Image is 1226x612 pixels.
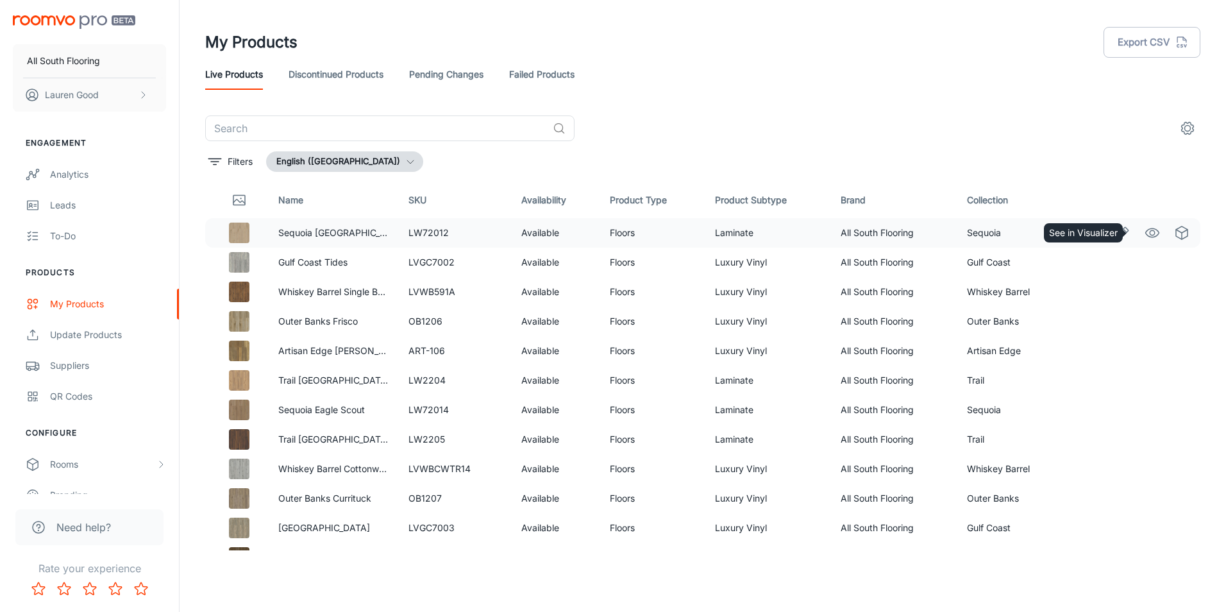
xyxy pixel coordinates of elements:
td: All South Flooring [830,277,957,307]
td: Laminate [705,218,830,248]
p: Filters [228,155,253,169]
td: LW72014 [398,395,511,425]
td: ART-106 [398,336,511,366]
a: Outer Banks Currituck [278,493,371,504]
td: Trail [957,425,1070,454]
td: LW72012 [398,218,511,248]
td: Floors [600,366,705,395]
div: My Products [50,297,166,311]
td: Luxury Vinyl [705,454,830,484]
td: Available [511,543,600,572]
a: Edit [1112,222,1134,244]
a: Trail [GEOGRAPHIC_DATA] [278,375,390,386]
td: Luxury Vinyl [705,248,830,277]
th: Brand [830,182,957,218]
td: Floors [600,543,705,572]
td: Available [511,248,600,277]
td: Luxury Vinyl [705,484,830,513]
td: Available [511,218,600,248]
td: LVGC7002 [398,248,511,277]
td: All South Flooring [830,454,957,484]
td: Floors [600,425,705,454]
button: Rate 1 star [26,576,51,602]
td: Whiskey Barrel [957,277,1070,307]
td: LVWBCWTR14 [398,454,511,484]
td: All South Flooring [830,366,957,395]
div: Suppliers [50,359,166,373]
td: Luxury Vinyl [705,336,830,366]
td: Luxury Vinyl [705,513,830,543]
a: Sequoia [GEOGRAPHIC_DATA] [278,227,407,238]
td: Luxury Vinyl [705,277,830,307]
td: Floors [600,395,705,425]
td: LVWB591A [398,277,511,307]
button: Rate 2 star [51,576,77,602]
td: LW2204 [398,366,511,395]
div: Branding [50,488,166,502]
button: Lauren Good [13,78,166,112]
div: QR Codes [50,389,166,404]
td: Floors [600,277,705,307]
a: Whiskey Barrel Cottonwood Trail [278,463,415,474]
td: Floors [600,454,705,484]
a: Failed Products [509,59,575,90]
td: Luxury Vinyl [705,307,830,336]
td: Floors [600,307,705,336]
td: All South Flooring [830,336,957,366]
button: All South Flooring [13,44,166,78]
th: Name [268,182,398,218]
td: Floors [600,513,705,543]
td: Laminate [705,543,830,572]
td: LVGC7003 [398,513,511,543]
td: Floors [600,484,705,513]
div: Leads [50,198,166,212]
h1: My Products [205,31,298,54]
th: Availability [511,182,600,218]
a: Sequoia Eagle Scout [278,404,365,415]
a: Whiskey Barrel Single Barrel [278,286,396,297]
td: Sequoia [957,543,1070,572]
td: Sequoia [957,218,1070,248]
td: Sequoia [957,395,1070,425]
a: Pending Changes [409,59,483,90]
td: Available [511,366,600,395]
button: English ([GEOGRAPHIC_DATA]) [266,151,423,172]
td: Gulf Coast [957,248,1070,277]
a: Live Products [205,59,263,90]
td: All South Flooring [830,248,957,277]
td: Trail [957,366,1070,395]
td: Available [511,425,600,454]
a: See in Virtual Samples [1171,222,1193,244]
p: All South Flooring [27,54,100,68]
td: Available [511,395,600,425]
svg: Thumbnail [231,192,247,208]
td: Outer Banks [957,484,1070,513]
td: Available [511,484,600,513]
a: [GEOGRAPHIC_DATA] [278,522,370,533]
input: Search [205,115,548,141]
th: Product Type [600,182,705,218]
button: Rate 5 star [128,576,154,602]
td: OB1207 [398,484,511,513]
td: Available [511,454,600,484]
th: SKU [398,182,511,218]
a: Gulf Coast Tides [278,257,348,268]
th: Product Subtype [705,182,830,218]
td: Outer Banks [957,307,1070,336]
div: Analytics [50,167,166,182]
p: Rate your experience [10,561,169,576]
td: Whiskey Barrel [957,454,1070,484]
button: Rate 4 star [103,576,128,602]
td: LW2205 [398,425,511,454]
td: All South Flooring [830,425,957,454]
td: All South Flooring [830,307,957,336]
td: Available [511,336,600,366]
td: All South Flooring [830,484,957,513]
td: Floors [600,248,705,277]
td: LW72017 [398,543,511,572]
td: Available [511,277,600,307]
td: All South Flooring [830,513,957,543]
td: Artisan Edge [957,336,1070,366]
img: Roomvo PRO Beta [13,15,135,29]
a: Trail [GEOGRAPHIC_DATA] [278,434,390,445]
